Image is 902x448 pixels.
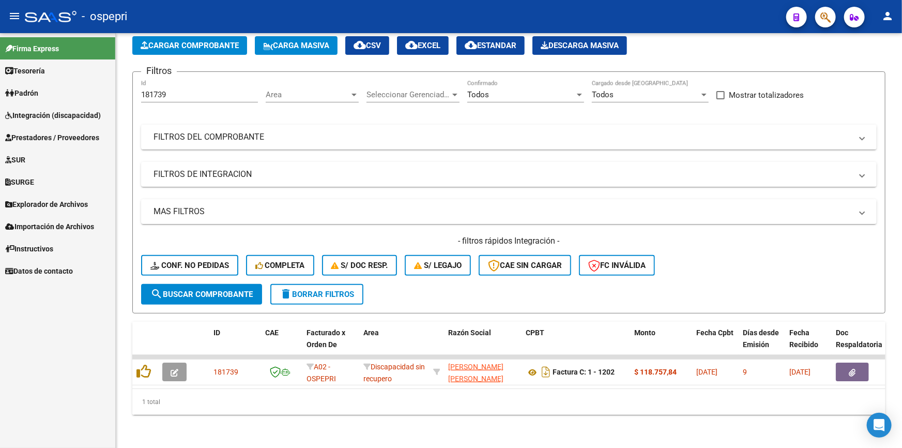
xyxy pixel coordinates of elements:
[270,284,363,305] button: Borrar Filtros
[150,261,229,270] span: Conf. no pedidas
[345,36,389,55] button: CSV
[532,36,627,55] button: Descarga Masiva
[456,36,525,55] button: Estandar
[488,261,562,270] span: CAE SIN CARGAR
[553,368,615,377] strong: Factura C: 1 - 1202
[246,255,314,276] button: Completa
[209,322,261,367] datatable-header-cell: ID
[154,206,852,217] mat-panel-title: MAS FILTROS
[266,90,349,99] span: Area
[354,39,366,51] mat-icon: cloud_download
[82,5,127,28] span: - ospepri
[479,255,571,276] button: CAE SIN CARGAR
[307,328,345,349] span: Facturado x Orden De
[5,265,73,277] span: Datos de contacto
[141,284,262,305] button: Buscar Comprobante
[522,322,630,367] datatable-header-cell: CPBT
[141,162,877,187] mat-expansion-panel-header: FILTROS DE INTEGRACION
[397,36,449,55] button: EXCEL
[743,328,779,349] span: Días desde Emisión
[255,36,338,55] button: Carga Masiva
[465,39,477,51] mat-icon: cloud_download
[579,255,655,276] button: FC Inválida
[359,322,429,367] datatable-header-cell: Area
[541,41,619,50] span: Descarga Masiva
[448,328,491,337] span: Razón Social
[5,154,25,166] span: SUR
[836,328,882,349] span: Doc Respaldatoria
[526,328,544,337] span: CPBT
[263,41,329,50] span: Carga Masiva
[532,36,627,55] app-download-masive: Descarga masiva de comprobantes (adjuntos)
[5,43,59,54] span: Firma Express
[448,363,503,383] span: [PERSON_NAME] [PERSON_NAME]
[141,41,239,50] span: Cargar Comprobante
[261,322,302,367] datatable-header-cell: CAE
[141,125,877,150] mat-expansion-panel-header: FILTROS DEL COMPROBANTE
[5,221,94,232] span: Importación de Archivos
[132,36,247,55] button: Cargar Comprobante
[696,328,733,337] span: Fecha Cpbt
[789,328,818,349] span: Fecha Recibido
[280,290,354,299] span: Borrar Filtros
[5,132,99,143] span: Prestadores / Proveedores
[630,322,692,367] datatable-header-cell: Monto
[692,322,739,367] datatable-header-cell: Fecha Cpbt
[8,10,21,22] mat-icon: menu
[354,41,381,50] span: CSV
[5,65,45,77] span: Tesorería
[592,90,614,99] span: Todos
[363,363,425,383] span: Discapacidad sin recupero
[154,169,852,180] mat-panel-title: FILTROS DE INTEGRACION
[132,389,885,415] div: 1 total
[867,413,892,438] div: Open Intercom Messenger
[141,199,877,224] mat-expansion-panel-header: MAS FILTROS
[444,322,522,367] datatable-header-cell: Razón Social
[363,328,379,337] span: Area
[539,364,553,380] i: Descargar documento
[5,110,101,121] span: Integración (discapacidad)
[5,243,53,255] span: Instructivos
[405,39,418,51] mat-icon: cloud_download
[881,10,894,22] mat-icon: person
[739,322,785,367] datatable-header-cell: Días desde Emisión
[255,261,305,270] span: Completa
[634,328,655,337] span: Monto
[150,290,253,299] span: Buscar Comprobante
[141,235,877,247] h4: - filtros rápidos Integración -
[789,368,811,376] span: [DATE]
[405,41,440,50] span: EXCEL
[588,261,646,270] span: FC Inválida
[366,90,450,99] span: Seleccionar Gerenciador
[5,199,88,210] span: Explorador de Archivos
[280,288,292,300] mat-icon: delete
[322,255,398,276] button: S/ Doc Resp.
[729,89,804,101] span: Mostrar totalizadores
[307,363,336,383] span: A02 - OSPEPRI
[414,261,462,270] span: S/ legajo
[213,368,238,376] span: 181739
[467,90,489,99] span: Todos
[785,322,832,367] datatable-header-cell: Fecha Recibido
[331,261,388,270] span: S/ Doc Resp.
[743,368,747,376] span: 9
[405,255,471,276] button: S/ legajo
[465,41,516,50] span: Estandar
[154,131,852,143] mat-panel-title: FILTROS DEL COMPROBANTE
[5,176,34,188] span: SURGE
[141,64,177,78] h3: Filtros
[448,361,517,383] div: 27368711891
[150,288,163,300] mat-icon: search
[302,322,359,367] datatable-header-cell: Facturado x Orden De
[696,368,717,376] span: [DATE]
[832,322,894,367] datatable-header-cell: Doc Respaldatoria
[634,368,677,376] strong: $ 118.757,84
[213,328,220,337] span: ID
[141,255,238,276] button: Conf. no pedidas
[265,328,279,337] span: CAE
[5,87,38,99] span: Padrón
